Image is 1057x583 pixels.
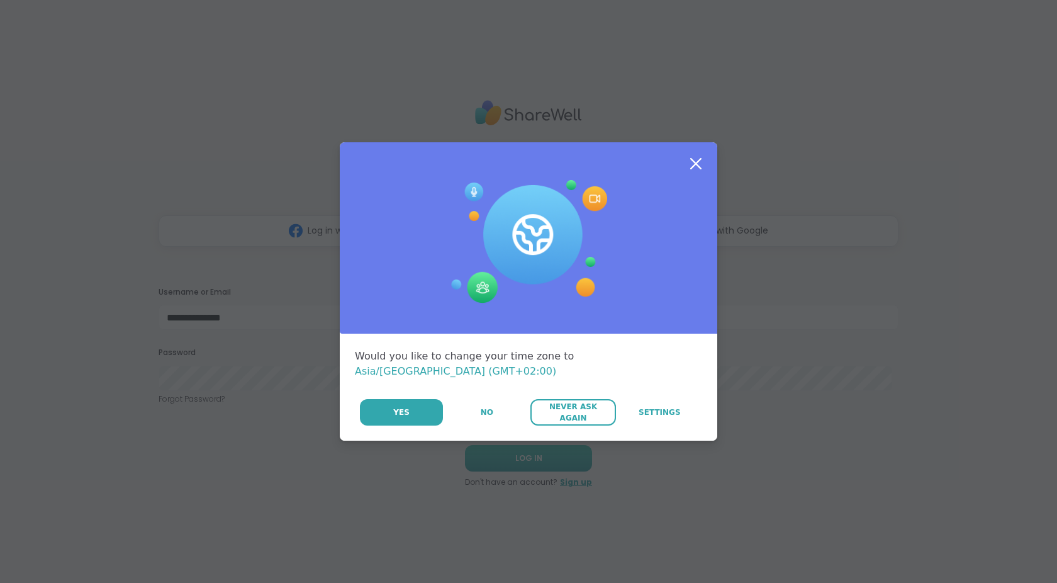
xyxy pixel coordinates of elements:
span: Settings [639,407,681,418]
span: Yes [393,407,410,418]
button: Never Ask Again [530,399,615,426]
span: Never Ask Again [537,401,609,424]
div: Would you like to change your time zone to [355,349,702,379]
span: No [481,407,493,418]
a: Settings [617,399,702,426]
button: Yes [360,399,443,426]
span: Asia/[GEOGRAPHIC_DATA] (GMT+02:00) [355,365,556,377]
button: No [444,399,529,426]
img: Session Experience [450,180,607,303]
